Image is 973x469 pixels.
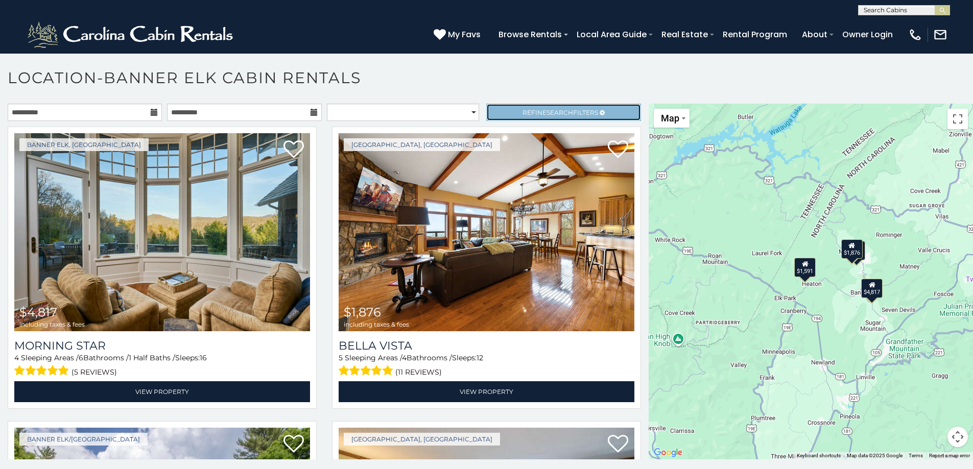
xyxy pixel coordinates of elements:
span: including taxes & fees [19,321,85,328]
button: Toggle fullscreen view [947,109,968,129]
img: mail-regular-white.png [933,28,947,42]
div: $1,876 [841,239,863,259]
span: $1,876 [344,305,381,319]
a: View Property [14,381,310,402]
span: 4 [402,353,407,362]
a: Morning Star $4,817 including taxes & fees [14,133,310,331]
a: Open this area in Google Maps (opens a new window) [651,446,685,459]
a: Real Estate [656,26,713,43]
a: RefineSearchFilters [486,104,640,121]
a: Owner Login [837,26,898,43]
a: View Property [339,381,634,402]
div: $4,817 [862,279,883,298]
a: About [797,26,833,43]
a: Terms (opens in new tab) [909,453,923,458]
span: Refine Filters [523,109,598,116]
div: Sleeping Areas / Bathrooms / Sleeps: [339,353,634,379]
a: Add to favorites [608,434,628,455]
a: Banner Elk/[GEOGRAPHIC_DATA] [19,433,148,446]
span: including taxes & fees [344,321,409,328]
span: 16 [200,353,207,362]
span: Map data ©2025 Google [847,453,903,458]
span: 6 [79,353,83,362]
span: 1 Half Baths / [129,353,175,362]
button: Keyboard shortcuts [797,452,841,459]
a: Add to favorites [608,139,628,161]
div: Sleeping Areas / Bathrooms / Sleeps: [14,353,310,379]
a: [GEOGRAPHIC_DATA], [GEOGRAPHIC_DATA] [344,138,500,151]
a: Local Area Guide [572,26,652,43]
a: Bella Vista $1,876 including taxes & fees [339,133,634,331]
span: My Favs [448,28,481,41]
span: (11 reviews) [395,365,442,379]
span: Search [547,109,573,116]
img: Morning Star [14,133,310,331]
span: $4,817 [19,305,57,319]
span: 4 [14,353,19,362]
a: Banner Elk, [GEOGRAPHIC_DATA] [19,138,149,151]
button: Map camera controls [947,427,968,447]
img: Google [651,446,685,459]
span: 5 [339,353,343,362]
span: 12 [477,353,483,362]
a: Morning Star [14,339,310,353]
a: [GEOGRAPHIC_DATA], [GEOGRAPHIC_DATA] [344,433,500,446]
a: Bella Vista [339,339,634,353]
span: (5 reviews) [72,365,117,379]
img: phone-regular-white.png [908,28,922,42]
a: Add to favorites [283,434,304,455]
span: Map [661,113,679,124]
img: Bella Vista [339,133,634,331]
img: White-1-2.png [26,19,238,50]
div: $653 [848,240,865,260]
div: $1,591 [795,258,816,277]
a: Report a map error [929,453,970,458]
button: Change map style [654,109,690,128]
a: My Favs [434,28,483,41]
a: Rental Program [718,26,792,43]
a: Browse Rentals [493,26,567,43]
